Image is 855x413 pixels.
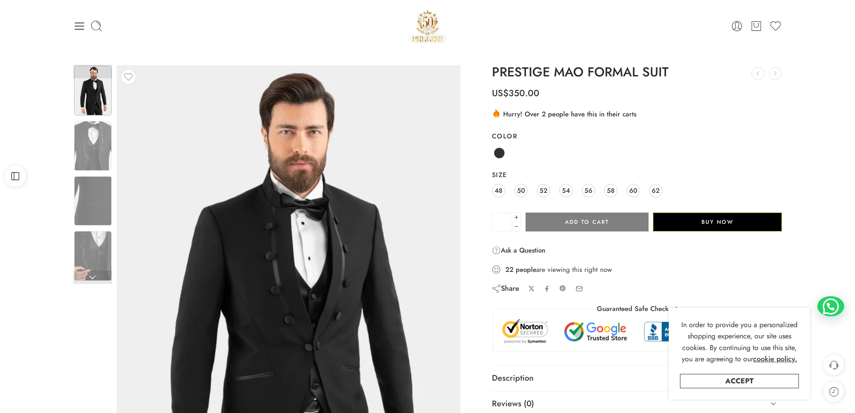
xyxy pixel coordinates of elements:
[649,184,662,197] a: 62
[526,213,649,231] button: Add to cart
[539,184,548,196] span: 52
[492,65,782,80] h1: PRESTIGE MAO FORMAL SUIT
[607,184,614,196] span: 58
[74,231,112,281] img: Artboard 39
[495,184,502,196] span: 48
[408,7,447,45] a: Pellini -
[514,184,528,197] a: 50
[492,213,512,231] input: Product quantity
[492,170,782,179] label: Size
[575,285,583,293] a: Email to your friends
[562,184,570,196] span: 54
[492,132,782,141] label: Color
[681,320,798,364] span: In order to provide you a personalized shopping experience, our site uses cookies. By continuing ...
[537,184,550,197] a: 52
[74,66,112,115] img: Artboard 39
[517,184,525,196] span: 50
[559,285,566,292] a: Pin on Pinterest
[505,265,513,274] strong: 22
[74,121,112,171] img: Artboard 39
[652,184,660,196] span: 62
[604,184,618,197] a: 58
[492,87,539,100] bdi: 350.00
[592,304,682,314] legend: Guaranteed Safe Checkout
[769,20,782,32] a: Wishlist
[753,353,797,365] a: cookie policy.
[492,284,519,293] div: Share
[492,184,505,197] a: 48
[629,184,637,196] span: 60
[584,184,592,196] span: 56
[750,20,763,32] a: Cart
[492,265,782,275] div: are viewing this right now
[492,108,782,119] div: Hurry! Over 2 people have this in their carts
[627,184,640,197] a: 60
[559,184,573,197] a: 54
[544,285,550,292] a: Share on Facebook
[516,265,536,274] strong: people
[74,176,112,226] img: Artboard 39
[500,318,774,345] img: Trust
[408,7,447,45] img: Pellini
[731,20,743,32] a: Login / Register
[582,184,595,197] a: 56
[492,245,545,256] a: Ask a Question
[528,285,535,292] a: Share on X
[492,87,509,100] span: US$
[492,366,782,391] a: Description
[653,213,782,231] button: Buy Now
[680,374,799,388] a: Accept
